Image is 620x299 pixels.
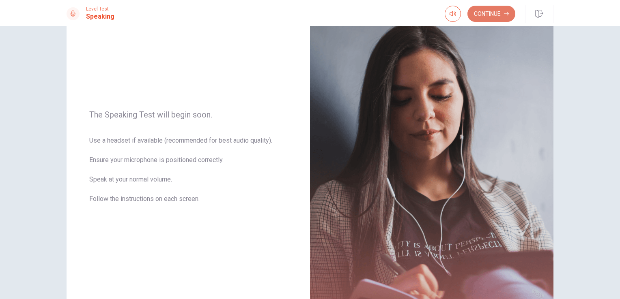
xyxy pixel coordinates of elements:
[86,6,114,12] span: Level Test
[89,136,287,214] span: Use a headset if available (recommended for best audio quality). Ensure your microphone is positi...
[86,12,114,21] h1: Speaking
[467,6,515,22] button: Continue
[89,110,287,120] span: The Speaking Test will begin soon.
